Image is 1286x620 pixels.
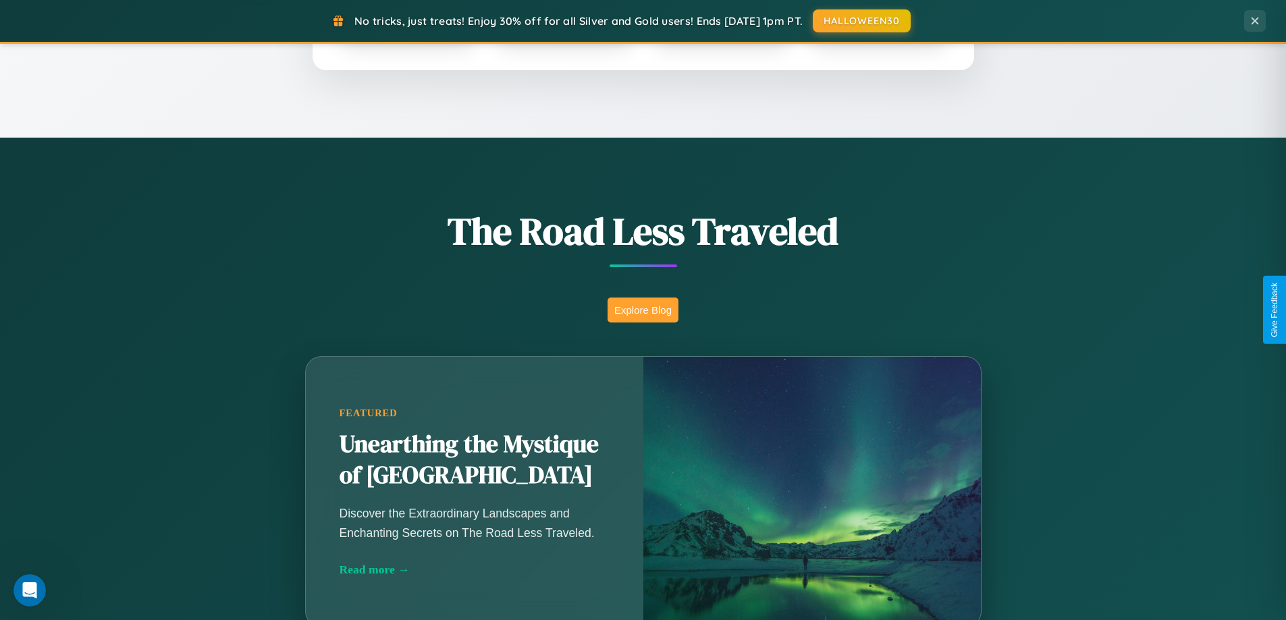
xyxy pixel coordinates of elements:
div: Featured [340,407,610,419]
p: Discover the Extraordinary Landscapes and Enchanting Secrets on The Road Less Traveled. [340,504,610,542]
h2: Unearthing the Mystique of [GEOGRAPHIC_DATA] [340,429,610,491]
span: No tricks, just treats! Enjoy 30% off for all Silver and Gold users! Ends [DATE] 1pm PT. [354,14,803,28]
div: Read more → [340,563,610,577]
button: Explore Blog [608,298,678,322]
button: HALLOWEEN30 [813,9,911,32]
iframe: Intercom live chat [14,574,46,607]
h1: The Road Less Traveled [238,205,1048,257]
div: Give Feedback [1270,283,1279,337]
